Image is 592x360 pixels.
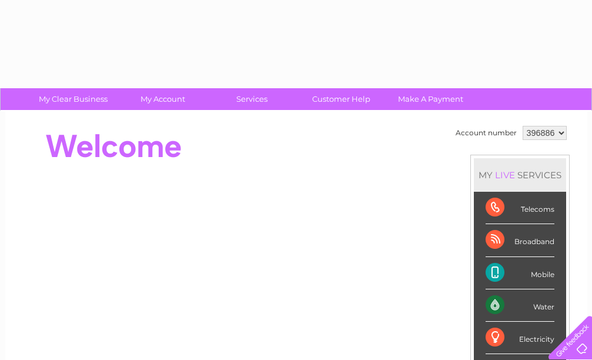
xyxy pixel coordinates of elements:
[493,169,517,181] div: LIVE
[25,88,122,110] a: My Clear Business
[382,88,479,110] a: Make A Payment
[474,158,566,192] div: MY SERVICES
[114,88,211,110] a: My Account
[486,322,554,354] div: Electricity
[486,224,554,256] div: Broadband
[453,123,520,143] td: Account number
[203,88,300,110] a: Services
[293,88,390,110] a: Customer Help
[486,289,554,322] div: Water
[486,257,554,289] div: Mobile
[486,192,554,224] div: Telecoms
